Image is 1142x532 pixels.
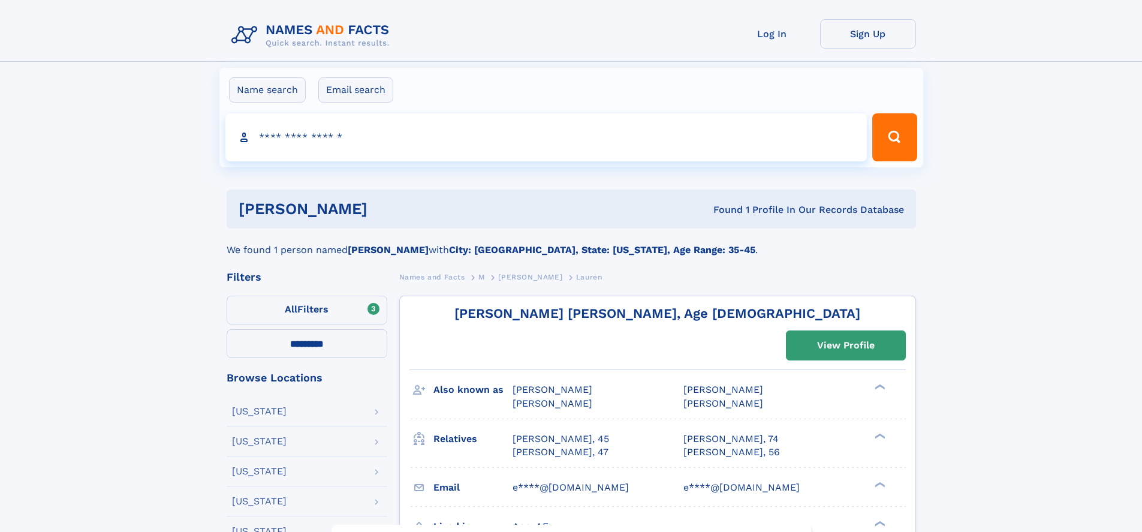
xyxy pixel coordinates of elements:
div: ❯ [872,519,886,527]
span: Lauren [576,273,602,281]
a: [PERSON_NAME], 47 [513,446,608,459]
div: [US_STATE] [232,437,287,446]
a: [PERSON_NAME], 74 [683,432,779,446]
span: All [285,303,297,315]
a: Log In [724,19,820,49]
span: [PERSON_NAME] [498,273,562,281]
span: Apo, AE [513,521,549,532]
a: [PERSON_NAME], 56 [683,446,780,459]
h3: Email [433,477,513,498]
h1: [PERSON_NAME] [239,202,541,217]
div: [US_STATE] [232,467,287,476]
a: Names and Facts [399,269,465,284]
div: Browse Locations [227,372,387,383]
a: M [478,269,485,284]
a: [PERSON_NAME] [PERSON_NAME], Age [DEMOGRAPHIC_DATA] [454,306,860,321]
span: [PERSON_NAME] [513,398,592,409]
div: ❯ [872,432,886,440]
div: Found 1 Profile In Our Records Database [540,203,904,217]
a: View Profile [787,331,905,360]
img: Logo Names and Facts [227,19,399,52]
div: View Profile [817,332,875,359]
span: [PERSON_NAME] [683,384,763,395]
span: [PERSON_NAME] [513,384,592,395]
input: search input [225,113,867,161]
div: ❯ [872,383,886,391]
div: [US_STATE] [232,407,287,416]
div: [US_STATE] [232,497,287,506]
label: Name search [229,77,306,103]
a: [PERSON_NAME], 45 [513,432,609,446]
button: Search Button [872,113,917,161]
span: M [478,273,485,281]
div: Filters [227,272,387,282]
h3: Also known as [433,380,513,400]
label: Email search [318,77,393,103]
b: [PERSON_NAME] [348,244,429,256]
span: [PERSON_NAME] [683,398,763,409]
div: ❯ [872,480,886,488]
h3: Relatives [433,429,513,449]
a: Sign Up [820,19,916,49]
label: Filters [227,296,387,324]
b: City: [GEOGRAPHIC_DATA], State: [US_STATE], Age Range: 35-45 [449,244,755,256]
div: We found 1 person named with . [227,229,916,257]
a: [PERSON_NAME] [498,269,562,284]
